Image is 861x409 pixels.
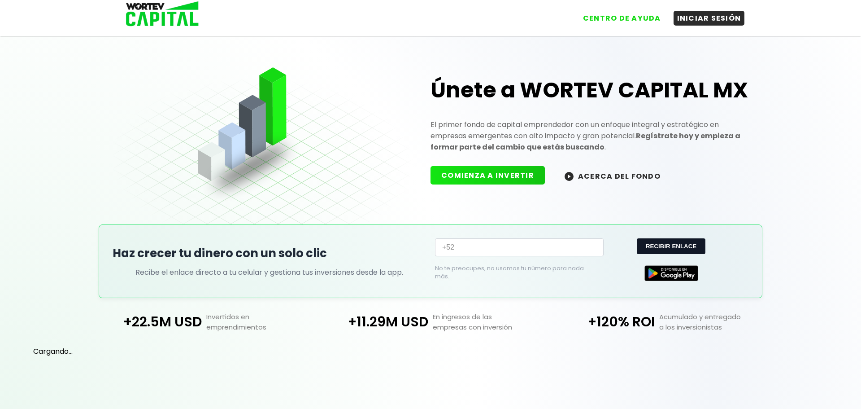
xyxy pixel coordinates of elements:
[430,119,748,153] p: El primer fondo de capital emprendedor con un enfoque integral y estratégico en empresas emergent...
[202,312,317,332] p: Invertidos en emprendimientos
[430,131,740,152] strong: Regístrate hoy y empieza a formar parte del cambio que estás buscando
[674,11,745,26] button: INICIAR SESIÓN
[430,76,748,105] h1: Únete a WORTEV CAPITAL MX
[435,264,589,281] p: No te preocupes, no usamos tu número para nada más.
[430,170,554,180] a: COMIENZA A INVERTIR
[33,346,828,357] p: Cargando...
[637,238,705,254] button: RECIBIR ENLACE
[544,312,655,332] p: +120% ROI
[430,166,545,185] button: COMIENZA A INVERTIR
[113,245,426,262] h2: Haz crecer tu dinero con un solo clic
[570,4,665,26] a: CENTRO DE AYUDA
[554,166,671,185] button: ACERCA DEL FONDO
[91,312,202,332] p: +22.5M USD
[135,267,403,278] p: Recibe el enlace directo a tu celular y gestiona tus inversiones desde la app.
[665,4,745,26] a: INICIAR SESIÓN
[644,265,698,281] img: Google Play
[655,312,770,332] p: Acumulado y entregado a los inversionistas
[565,172,574,181] img: wortev-capital-acerca-del-fondo
[428,312,544,332] p: En ingresos de las empresas con inversión
[579,11,665,26] button: CENTRO DE AYUDA
[317,312,428,332] p: +11.29M USD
